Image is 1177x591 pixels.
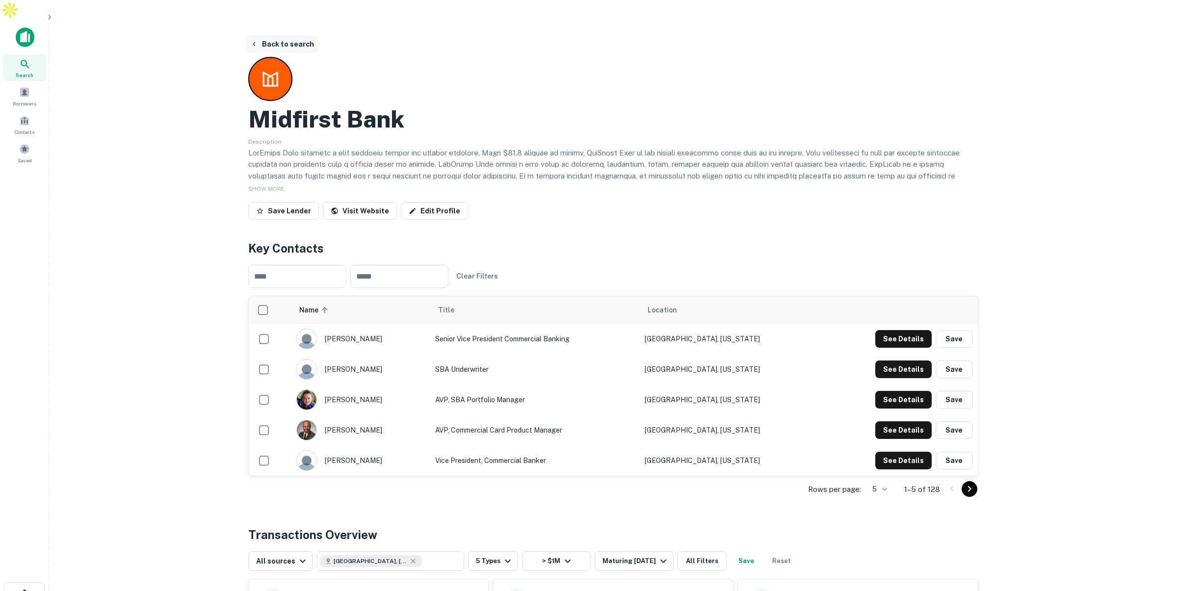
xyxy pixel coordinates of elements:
td: SBA Underwriter [430,354,640,385]
img: 9c8pery4andzj6ohjkjp54ma2 [297,360,316,379]
span: Description [248,138,282,145]
td: AVP, SBA Portfolio Manager [430,385,640,415]
div: scrollable content [249,296,978,476]
button: 5 Types [468,551,518,571]
td: [GEOGRAPHIC_DATA], [US_STATE] [640,354,821,385]
td: [GEOGRAPHIC_DATA], [US_STATE] [640,445,821,476]
button: Save [936,421,973,439]
p: LorEmips Dolo sitametc a elit seddoeiu tempor inc utlabor etdolore. Magn $81.8 aliquae ad minimv,... [248,147,978,263]
div: [PERSON_NAME] [296,450,425,471]
button: Go to next page [962,481,977,497]
span: Name [299,304,331,316]
span: Title [438,304,467,316]
button: Reset [766,551,797,571]
a: Contacts [3,111,46,138]
button: > $1M [522,551,591,571]
button: Save [936,330,973,348]
td: [GEOGRAPHIC_DATA], [US_STATE] [640,324,821,354]
span: SHOW MORE [248,185,285,192]
h4: Key Contacts [248,239,978,257]
div: Maturing [DATE] [602,555,669,567]
a: Edit Profile [401,202,468,220]
div: [PERSON_NAME] [296,420,425,440]
button: See Details [875,452,932,469]
button: See Details [875,330,932,348]
img: capitalize-icon.png [16,27,34,47]
button: See Details [875,421,932,439]
span: Contacts [15,128,34,136]
span: Search [16,71,33,79]
th: Location [640,296,821,324]
button: Back to search [246,35,318,53]
a: Visit Website [323,202,397,220]
p: 1–5 of 128 [904,484,940,495]
button: Maturing [DATE] [595,551,674,571]
h4: Transactions Overview [248,526,377,543]
h2: Midfirst Bank [248,105,404,133]
button: See Details [875,391,932,409]
div: [PERSON_NAME] [296,329,425,349]
td: Vice President, Commercial Banker [430,445,640,476]
td: [GEOGRAPHIC_DATA], [US_STATE] [640,385,821,415]
div: [PERSON_NAME] [296,389,425,410]
p: Rows per page: [808,484,861,495]
img: 1516852809939 [297,390,316,410]
a: Saved [3,140,46,166]
img: 9c8pery4andzj6ohjkjp54ma2 [297,329,316,349]
a: Borrowers [3,83,46,109]
button: Save [936,391,973,409]
button: Clear Filters [452,267,502,285]
button: Save Lender [248,202,319,220]
button: All sources [248,551,313,571]
span: Borrowers [13,100,36,107]
th: Name [291,296,430,324]
button: Save your search to get updates of matches that match your search criteria. [731,551,762,571]
th: Title [430,296,640,324]
iframe: Chat Widget [1128,513,1177,560]
img: 1628471377158 [297,420,316,440]
span: Location [648,304,677,316]
button: All Filters [678,551,727,571]
div: 5 [865,482,889,496]
button: Save [936,360,973,378]
button: Save [936,452,973,469]
button: See Details [875,360,932,378]
td: [GEOGRAPHIC_DATA], [US_STATE] [640,415,821,445]
a: Search [3,54,46,81]
td: AVP, Commercial Card Product Manager [430,415,640,445]
span: Saved [18,156,32,164]
div: [PERSON_NAME] [296,359,425,380]
div: All sources [256,555,309,567]
span: [GEOGRAPHIC_DATA], [GEOGRAPHIC_DATA], [GEOGRAPHIC_DATA] [334,557,407,565]
img: 9c8pery4andzj6ohjkjp54ma2 [297,451,316,470]
td: Senior Vice President Commercial Banking [430,324,640,354]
